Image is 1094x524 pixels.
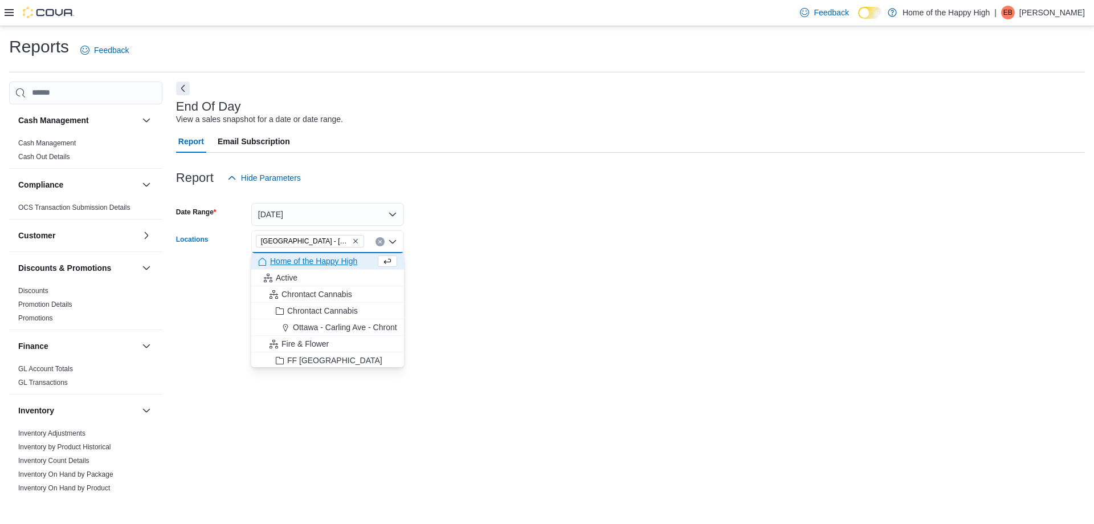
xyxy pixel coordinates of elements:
span: [GEOGRAPHIC_DATA] - [GEOGRAPHIC_DATA] - Fire & Flower [261,235,350,247]
span: Feedback [814,7,848,18]
a: Feedback [795,1,853,24]
h3: Cash Management [18,115,89,126]
span: Inventory by Product Historical [18,442,111,452]
button: Discounts & Promotions [18,262,137,274]
a: OCS Transaction Submission Details [18,204,130,212]
span: Cash Out Details [18,152,70,161]
a: Cash Out Details [18,153,70,161]
a: Promotions [18,314,53,322]
a: Inventory by Product Historical [18,443,111,451]
span: Feedback [94,44,129,56]
span: Cash Management [18,139,76,148]
span: OCS Transaction Submission Details [18,203,130,212]
span: Spruce Grove - Westwinds - Fire & Flower [256,235,364,247]
span: FF [GEOGRAPHIC_DATA] [287,355,382,366]
div: View a sales snapshot for a date or date range. [176,113,343,125]
button: Active [251,270,404,286]
button: Ottawa - Carling Ave - Chrontact Cannabis [251,319,404,336]
button: Compliance [18,179,137,190]
a: Inventory Adjustments [18,429,85,437]
button: Hide Parameters [223,166,305,189]
span: Chrontact Cannabis [281,289,352,300]
button: Home of the Happy High [251,253,404,270]
button: Remove Spruce Grove - Westwinds - Fire & Flower from selection in this group [352,238,359,245]
a: Inventory On Hand by Product [18,484,110,492]
button: Fire & Flower [251,336,404,352]
span: Promotions [18,314,53,323]
label: Date Range [176,208,217,217]
h3: Finance [18,340,48,352]
button: [DATE] [251,203,404,226]
h3: Discounts & Promotions [18,262,111,274]
div: Cash Management [9,136,162,168]
button: Chrontact Cannabis [251,303,404,319]
button: Finance [140,339,153,353]
span: Report [178,130,204,153]
p: [PERSON_NAME] [1019,6,1085,19]
h1: Reports [9,35,69,58]
span: GL Account Totals [18,364,73,373]
p: Home of the Happy High [903,6,990,19]
a: Promotion Details [18,300,72,308]
span: Inventory On Hand by Product [18,484,110,493]
span: Email Subscription [218,130,290,153]
button: Inventory [140,404,153,417]
a: Feedback [76,39,133,62]
span: GL Transactions [18,378,68,387]
a: GL Account Totals [18,365,73,373]
input: Dark Mode [858,7,882,19]
span: Chrontact Cannabis [287,305,358,316]
a: Inventory On Hand by Package [18,470,113,478]
span: Hide Parameters [241,172,301,184]
h3: Compliance [18,179,63,190]
a: Cash Management [18,139,76,147]
span: Fire & Flower [281,338,329,350]
button: Next [176,82,190,95]
button: Customer [18,230,137,241]
span: Ottawa - Carling Ave - Chrontact Cannabis [293,322,443,333]
span: Inventory Adjustments [18,429,85,438]
button: Customer [140,229,153,242]
div: Compliance [9,201,162,219]
button: FF [GEOGRAPHIC_DATA] [251,352,404,369]
a: Inventory Count Details [18,457,89,465]
button: Finance [18,340,137,352]
button: Cash Management [18,115,137,126]
h3: Report [176,171,214,185]
span: Inventory Count Details [18,456,89,465]
h3: Inventory [18,405,54,416]
span: Home of the Happy High [270,255,357,267]
span: Discounts [18,286,48,295]
p: | [994,6,997,19]
span: EB [1003,6,1013,19]
button: Compliance [140,178,153,192]
img: Cova [23,7,74,18]
button: Discounts & Promotions [140,261,153,275]
a: GL Transactions [18,379,68,387]
span: Inventory On Hand by Package [18,470,113,479]
button: Clear input [375,237,385,246]
div: Emma Buhr [1001,6,1015,19]
div: Finance [9,362,162,394]
div: Discounts & Promotions [9,284,162,330]
h3: Customer [18,230,55,241]
button: Chrontact Cannabis [251,286,404,303]
label: Locations [176,235,209,244]
span: Inventory Transactions [18,497,87,506]
a: Discounts [18,287,48,295]
button: Inventory [18,405,137,416]
button: Close list of options [388,237,397,246]
span: Active [276,272,297,283]
h3: End Of Day [176,100,241,113]
button: Cash Management [140,113,153,127]
span: Promotion Details [18,300,72,309]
